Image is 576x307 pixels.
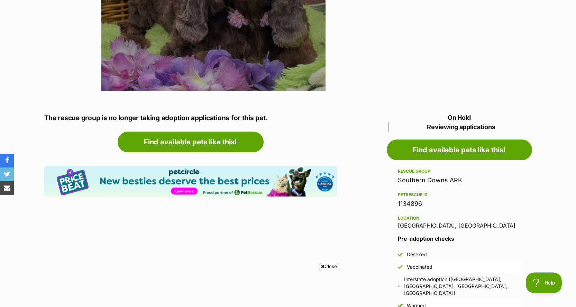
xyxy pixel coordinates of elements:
[398,199,521,209] div: 1134896
[398,176,462,184] a: Southern Downs ARK
[387,113,532,132] p: On Hold
[118,132,264,152] a: Find available pets like this!
[398,215,521,221] div: Location
[398,169,521,174] div: Rescue group
[320,263,338,270] span: Close
[388,122,532,132] span: Reviewing applications
[44,113,337,123] p: The rescue group is no longer taking adoption applications for this pet.
[404,276,521,297] div: Interstate adoption ([GEOGRAPHIC_DATA], [GEOGRAPHIC_DATA], [GEOGRAPHIC_DATA], [GEOGRAPHIC_DATA])
[398,252,403,257] img: Yes
[162,272,414,304] iframe: Advertisement
[398,192,521,198] div: PetRescue ID
[398,214,521,229] div: [GEOGRAPHIC_DATA], [GEOGRAPHIC_DATA]
[398,234,521,243] h3: Pre-adoption checks
[526,272,562,293] iframe: Help Scout Beacon - Open
[407,251,427,258] div: Desexed
[398,265,403,269] img: Yes
[44,166,337,196] img: Pet Circle promo banner
[387,140,532,160] a: Find available pets like this!
[407,263,432,270] div: Vaccinated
